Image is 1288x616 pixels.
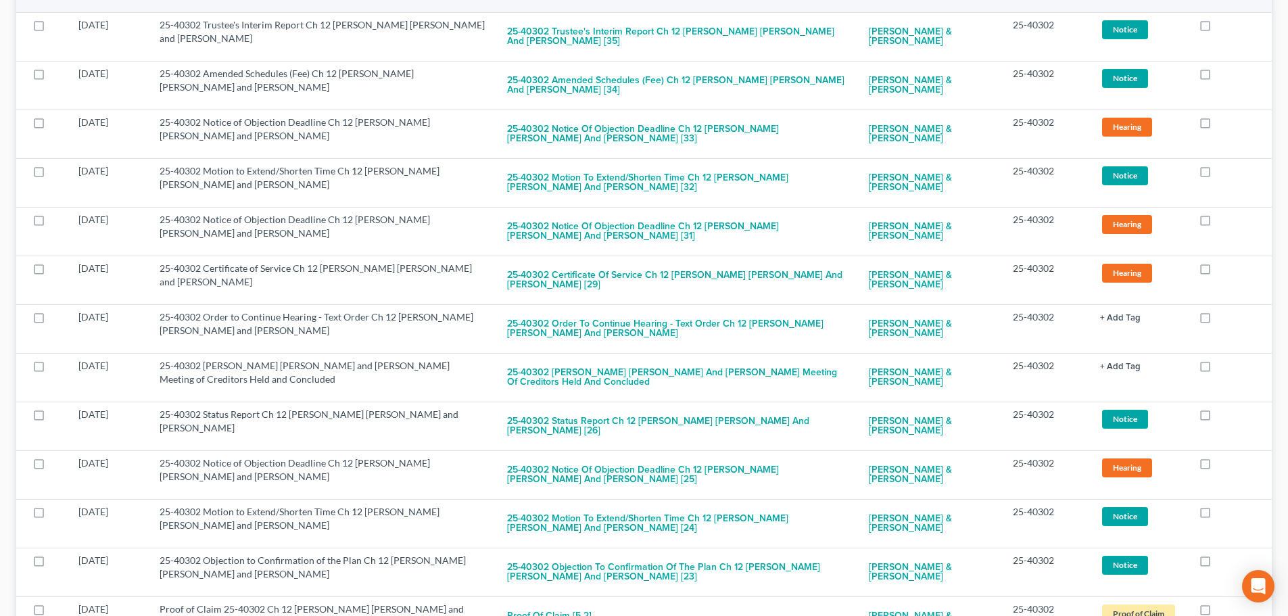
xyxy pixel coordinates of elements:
a: [PERSON_NAME] & [PERSON_NAME] [869,116,991,152]
span: Notice [1102,69,1148,87]
span: Hearing [1102,264,1152,282]
button: 25-40302 Status Report Ch 12 [PERSON_NAME] [PERSON_NAME] and [PERSON_NAME] [26] [507,408,848,444]
span: Notice [1102,556,1148,574]
a: Notice [1100,554,1177,576]
a: Notice [1100,67,1177,89]
span: Notice [1102,507,1148,525]
td: [DATE] [68,158,149,207]
td: [DATE] [68,207,149,256]
td: 25-40302 Notice of Objection Deadline Ch 12 [PERSON_NAME] [PERSON_NAME] and [PERSON_NAME] [149,110,496,158]
td: 25-40302 [1002,402,1089,450]
button: 25-40302 Order to Continue Hearing - Text Order Ch 12 [PERSON_NAME] [PERSON_NAME] and [PERSON_NAME] [507,310,848,347]
a: [PERSON_NAME] & [PERSON_NAME] [869,505,991,542]
a: Hearing [1100,456,1177,479]
button: 25-40302 Motion to Extend/Shorten Time Ch 12 [PERSON_NAME] [PERSON_NAME] and [PERSON_NAME] [32] [507,164,848,201]
td: [DATE] [68,402,149,450]
a: Notice [1100,408,1177,430]
td: 25-40302 [1002,256,1089,304]
td: [DATE] [68,110,149,158]
td: 25-40302 [1002,353,1089,402]
a: [PERSON_NAME] & [PERSON_NAME] [869,408,991,444]
span: Hearing [1102,215,1152,233]
td: [DATE] [68,548,149,596]
td: 25-40302 [1002,450,1089,499]
a: Notice [1100,164,1177,187]
span: Notice [1102,166,1148,185]
button: 25-40302 [PERSON_NAME] [PERSON_NAME] and [PERSON_NAME] Meeting of Creditors Held and Concluded [507,359,848,396]
a: [PERSON_NAME] & [PERSON_NAME] [869,554,991,590]
button: 25-40302 Notice of Objection Deadline Ch 12 [PERSON_NAME] [PERSON_NAME] and [PERSON_NAME] [33] [507,116,848,152]
button: 25-40302 Objection to Confirmation of the Plan Ch 12 [PERSON_NAME] [PERSON_NAME] and [PERSON_NAME... [507,554,848,590]
a: Notice [1100,18,1177,41]
td: 25-40302 Amended Schedules (Fee) Ch 12 [PERSON_NAME] [PERSON_NAME] and [PERSON_NAME] [149,61,496,110]
td: [DATE] [68,256,149,304]
td: 25-40302 [PERSON_NAME] [PERSON_NAME] and [PERSON_NAME] Meeting of Creditors Held and Concluded [149,353,496,402]
a: Hearing [1100,262,1177,284]
a: [PERSON_NAME] & [PERSON_NAME] [869,262,991,298]
td: 25-40302 Objection to Confirmation of the Plan Ch 12 [PERSON_NAME] [PERSON_NAME] and [PERSON_NAME] [149,548,496,596]
td: 25-40302 Status Report Ch 12 [PERSON_NAME] [PERSON_NAME] and [PERSON_NAME] [149,402,496,450]
button: + Add Tag [1100,362,1141,371]
a: Hearing [1100,116,1177,138]
a: [PERSON_NAME] & [PERSON_NAME] [869,67,991,103]
td: 25-40302 [1002,110,1089,158]
button: 25-40302 Trustee's Interim Report Ch 12 [PERSON_NAME] [PERSON_NAME] and [PERSON_NAME] [35] [507,18,848,55]
td: 25-40302 [1002,158,1089,207]
td: [DATE] [68,499,149,548]
a: [PERSON_NAME] & [PERSON_NAME] [869,456,991,493]
td: [DATE] [68,61,149,110]
td: [DATE] [68,304,149,353]
td: 25-40302 Notice of Objection Deadline Ch 12 [PERSON_NAME] [PERSON_NAME] and [PERSON_NAME] [149,207,496,256]
td: [DATE] [68,12,149,61]
td: 25-40302 Trustee's Interim Report Ch 12 [PERSON_NAME] [PERSON_NAME] and [PERSON_NAME] [149,12,496,61]
a: [PERSON_NAME] & [PERSON_NAME] [869,18,991,55]
td: 25-40302 [1002,12,1089,61]
button: 25-40302 Amended Schedules (Fee) Ch 12 [PERSON_NAME] [PERSON_NAME] and [PERSON_NAME] [34] [507,67,848,103]
td: [DATE] [68,353,149,402]
a: + Add Tag [1100,359,1177,373]
button: + Add Tag [1100,314,1141,323]
td: 25-40302 [1002,207,1089,256]
button: 25-40302 Notice of Objection Deadline Ch 12 [PERSON_NAME] [PERSON_NAME] and [PERSON_NAME] [25] [507,456,848,493]
td: 25-40302 [1002,304,1089,353]
td: 25-40302 Motion to Extend/Shorten Time Ch 12 [PERSON_NAME] [PERSON_NAME] and [PERSON_NAME] [149,158,496,207]
span: Hearing [1102,458,1152,477]
span: Notice [1102,410,1148,428]
td: 25-40302 [1002,61,1089,110]
a: + Add Tag [1100,310,1177,324]
a: [PERSON_NAME] & [PERSON_NAME] [869,310,991,347]
span: Hearing [1102,118,1152,136]
a: [PERSON_NAME] & [PERSON_NAME] [869,213,991,250]
a: [PERSON_NAME] & [PERSON_NAME] [869,359,991,396]
td: 25-40302 Motion to Extend/Shorten Time Ch 12 [PERSON_NAME] [PERSON_NAME] and [PERSON_NAME] [149,499,496,548]
td: [DATE] [68,450,149,499]
td: 25-40302 Notice of Objection Deadline Ch 12 [PERSON_NAME] [PERSON_NAME] and [PERSON_NAME] [149,450,496,499]
button: 25-40302 Motion to Extend/Shorten Time Ch 12 [PERSON_NAME] [PERSON_NAME] and [PERSON_NAME] [24] [507,505,848,542]
td: 25-40302 Order to Continue Hearing - Text Order Ch 12 [PERSON_NAME] [PERSON_NAME] and [PERSON_NAME] [149,304,496,353]
td: 25-40302 [1002,499,1089,548]
a: Hearing [1100,213,1177,235]
button: 25-40302 Notice of Objection Deadline Ch 12 [PERSON_NAME] [PERSON_NAME] and [PERSON_NAME] [31] [507,213,848,250]
a: Notice [1100,505,1177,527]
td: 25-40302 Certificate of Service Ch 12 [PERSON_NAME] [PERSON_NAME] and [PERSON_NAME] [149,256,496,304]
button: 25-40302 Certificate of Service Ch 12 [PERSON_NAME] [PERSON_NAME] and [PERSON_NAME] [29] [507,262,848,298]
a: [PERSON_NAME] & [PERSON_NAME] [869,164,991,201]
span: Notice [1102,20,1148,39]
td: 25-40302 [1002,548,1089,596]
div: Open Intercom Messenger [1242,570,1274,602]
